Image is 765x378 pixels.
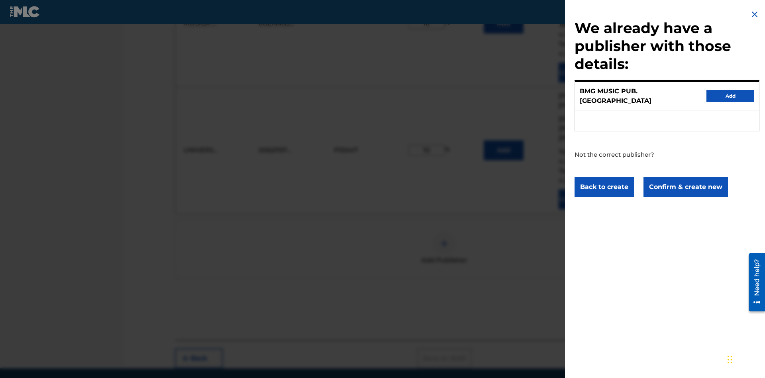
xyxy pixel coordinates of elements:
[743,250,765,315] iframe: Resource Center
[575,19,759,75] h2: We already have a publisher with those details:
[580,87,706,106] p: BMG MUSIC PUB. [GEOGRAPHIC_DATA]
[575,131,714,169] p: Not the correct publisher?
[643,177,728,197] button: Confirm & create new
[575,177,634,197] button: Back to create
[10,6,40,18] img: MLC Logo
[706,90,754,102] button: Add
[728,348,732,372] div: Drag
[725,340,765,378] iframe: Chat Widget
